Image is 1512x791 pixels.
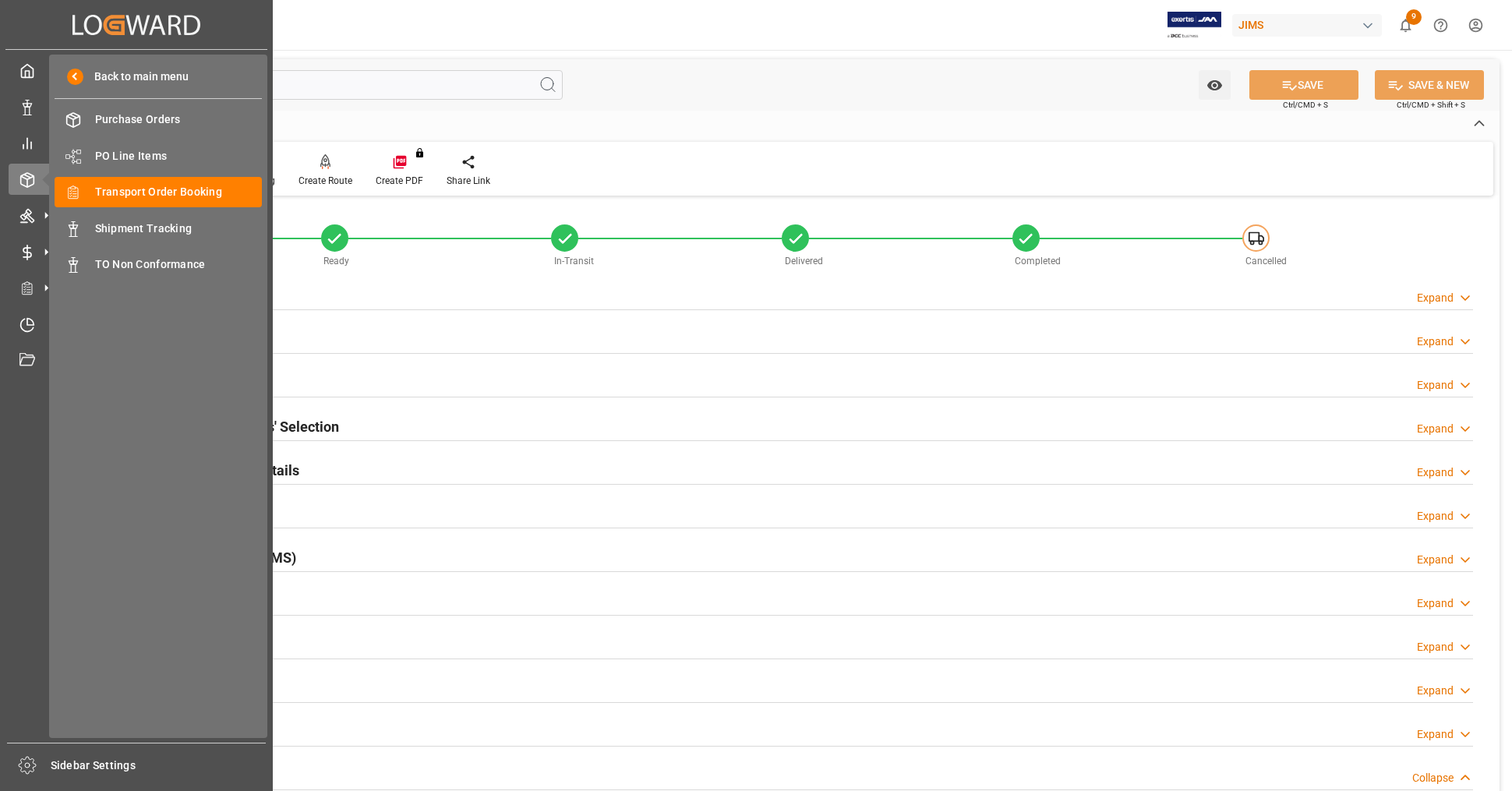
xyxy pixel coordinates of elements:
[1168,12,1221,39] img: Exertis%20JAM%20-%20Email%20Logo.jpg_1722504956.jpg
[1199,70,1231,100] button: open menu
[1417,552,1454,568] div: Expand
[1283,99,1328,111] span: Ctrl/CMD + S
[1417,421,1454,437] div: Expand
[55,213,262,243] a: Shipment Tracking
[1015,256,1061,267] span: Completed
[72,70,563,100] input: Search Fields
[1397,99,1465,111] span: Ctrl/CMD + Shift + S
[1417,595,1454,612] div: Expand
[55,104,262,135] a: Purchase Orders
[1375,70,1484,100] button: SAVE & NEW
[1417,290,1454,306] div: Expand
[1417,683,1454,699] div: Expand
[83,69,189,85] span: Back to main menu
[95,256,263,273] span: TO Non Conformance
[1232,10,1388,40] button: JIMS
[1417,334,1454,350] div: Expand
[1423,8,1458,43] button: Help Center
[1417,508,1454,524] div: Expand
[9,55,264,86] a: My Cockpit
[1249,70,1358,100] button: SAVE
[1412,770,1454,786] div: Collapse
[323,256,349,267] span: Ready
[447,174,490,188] div: Share Link
[95,184,263,200] span: Transport Order Booking
[299,174,352,188] div: Create Route
[1417,639,1454,655] div: Expand
[554,256,594,267] span: In-Transit
[9,309,264,339] a: Timeslot Management V2
[1417,726,1454,743] div: Expand
[95,221,263,237] span: Shipment Tracking
[55,140,262,171] a: PO Line Items
[55,249,262,280] a: TO Non Conformance
[1406,9,1422,25] span: 9
[1245,256,1287,267] span: Cancelled
[51,757,267,774] span: Sidebar Settings
[9,91,264,122] a: Data Management
[1417,377,1454,394] div: Expand
[1232,14,1382,37] div: JIMS
[95,111,263,128] span: Purchase Orders
[55,177,262,207] a: Transport Order Booking
[785,256,823,267] span: Delivered
[1417,464,1454,481] div: Expand
[9,128,264,158] a: My Reports
[1388,8,1423,43] button: show 9 new notifications
[95,148,263,164] span: PO Line Items
[9,345,264,376] a: Document Management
